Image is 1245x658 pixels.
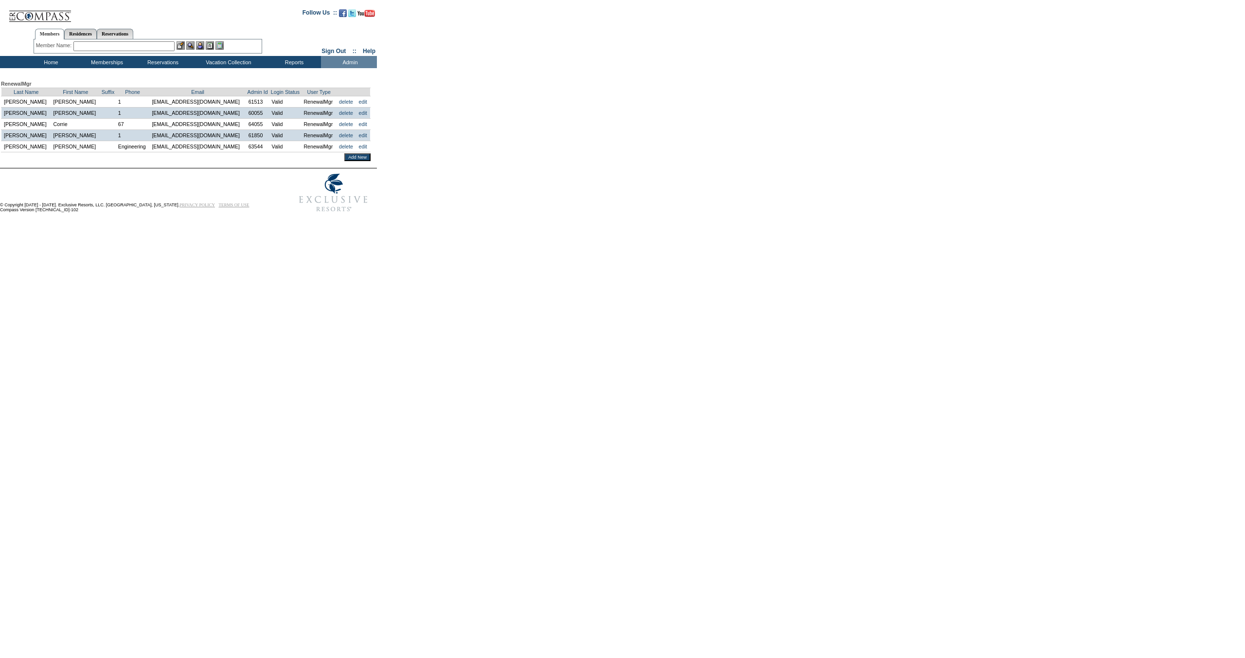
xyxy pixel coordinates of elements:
td: Vacation Collection [190,56,265,68]
td: RenewalMgr [301,119,337,130]
td: Valid [269,119,302,130]
a: Suffix [102,89,114,95]
td: Valid [269,130,302,141]
a: delete [339,99,353,105]
a: edit [359,144,367,149]
img: Exclusive Resorts [290,168,377,217]
a: delete [339,110,353,116]
td: Valid [269,96,302,108]
a: Admin Id [248,89,268,95]
a: TERMS OF USE [219,202,249,207]
a: delete [339,121,353,127]
a: delete [339,144,353,149]
a: edit [359,132,367,138]
td: RenewalMgr [301,96,337,108]
td: [EMAIL_ADDRESS][DOMAIN_NAME] [149,141,246,152]
a: User Type [307,89,331,95]
a: edit [359,121,367,127]
td: Home [22,56,78,68]
img: Reservations [206,41,214,50]
td: [PERSON_NAME] [51,96,101,108]
a: Help [363,48,375,55]
td: Admin [321,56,377,68]
td: 63544 [246,141,269,152]
a: PRIVACY POLICY [179,202,215,207]
a: Sign Out [321,48,346,55]
a: Become our fan on Facebook [339,12,347,18]
td: RenewalMgr [301,108,337,119]
td: [PERSON_NAME] [1,141,51,152]
span: :: [353,48,356,55]
img: Follow us on Twitter [348,9,356,17]
td: Memberships [78,56,134,68]
td: 60055 [246,108,269,119]
td: 1 [116,130,150,141]
a: Email [191,89,204,95]
td: 64055 [246,119,269,130]
td: [EMAIL_ADDRESS][DOMAIN_NAME] [149,119,246,130]
a: delete [339,132,353,138]
td: 61850 [246,130,269,141]
td: Follow Us :: [302,8,337,20]
td: Valid [269,141,302,152]
a: Login Status [271,89,300,95]
a: First Name [63,89,88,95]
td: 67 [116,119,150,130]
td: [EMAIL_ADDRESS][DOMAIN_NAME] [149,108,246,119]
td: RenewalMgr [301,141,337,152]
td: [EMAIL_ADDRESS][DOMAIN_NAME] [149,130,246,141]
td: Corrie [51,119,101,130]
td: 61513 [246,96,269,108]
img: b_calculator.gif [215,41,224,50]
a: Phone [125,89,140,95]
td: [PERSON_NAME] [51,130,101,141]
div: Member Name: [36,41,73,50]
a: Follow us on Twitter [348,12,356,18]
td: 1 [116,108,150,119]
a: edit [359,110,367,116]
td: Engineering [116,141,150,152]
td: Reports [265,56,321,68]
span: RenewalMgr [1,81,32,87]
img: Become our fan on Facebook [339,9,347,17]
img: Compass Home [8,2,71,22]
td: [EMAIL_ADDRESS][DOMAIN_NAME] [149,96,246,108]
td: [PERSON_NAME] [1,119,51,130]
td: [PERSON_NAME] [51,108,101,119]
a: Reservations [97,29,133,39]
td: [PERSON_NAME] [51,141,101,152]
td: [PERSON_NAME] [1,96,51,108]
td: [PERSON_NAME] [1,108,51,119]
td: 1 [116,96,150,108]
td: RenewalMgr [301,130,337,141]
td: Reservations [134,56,190,68]
a: edit [359,99,367,105]
td: [PERSON_NAME] [1,130,51,141]
a: Members [35,29,65,39]
td: Valid [269,108,302,119]
img: View [186,41,195,50]
img: b_edit.gif [177,41,185,50]
img: Impersonate [196,41,204,50]
a: Last Name [14,89,39,95]
a: Subscribe to our YouTube Channel [357,12,375,18]
a: Residences [64,29,97,39]
img: Subscribe to our YouTube Channel [357,10,375,17]
input: Add New [344,153,371,161]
